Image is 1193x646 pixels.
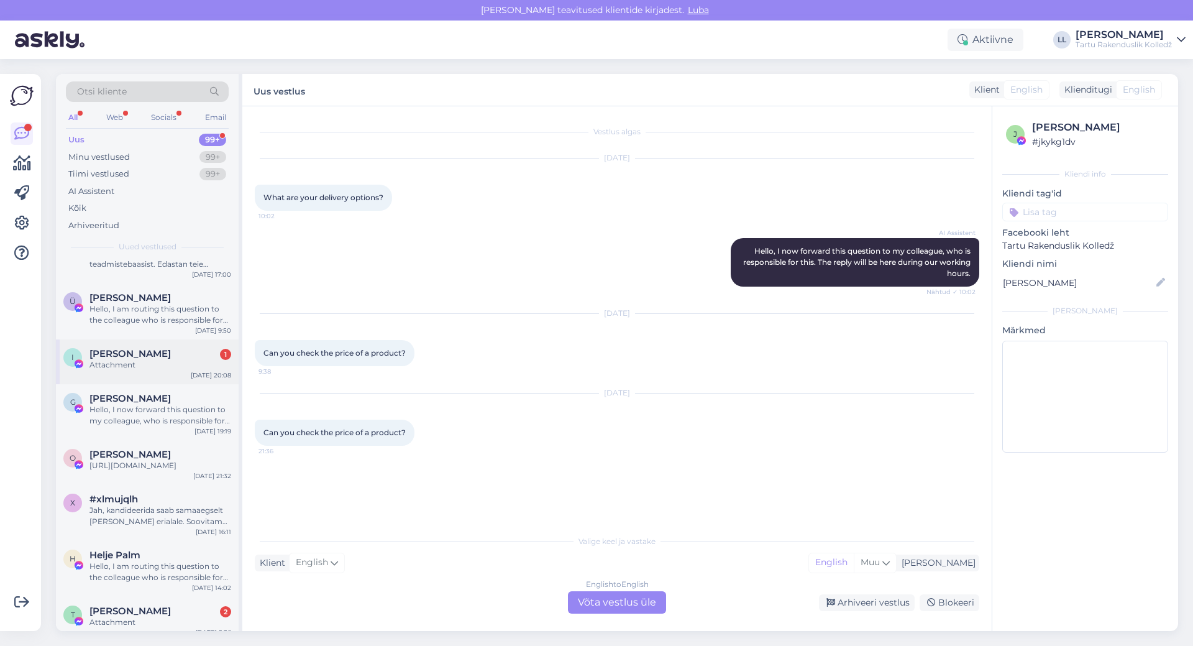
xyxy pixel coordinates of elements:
[929,228,976,238] span: AI Assistent
[920,594,979,611] div: Blokeeri
[89,460,231,471] div: [URL][DOMAIN_NAME]
[258,446,305,456] span: 21:36
[68,134,85,146] div: Uus
[1003,276,1154,290] input: Lisa nimi
[89,494,138,505] span: #xlmujqlh
[89,348,171,359] span: Irmameri Simisker
[263,193,383,202] span: What are your delivery options?
[296,556,328,570] span: English
[194,427,231,436] div: [DATE] 19:19
[220,349,231,360] div: 1
[89,292,171,303] span: Ülle Põldmaa
[70,453,76,463] span: О
[70,397,76,407] span: G
[68,202,86,215] div: Kõik
[89,359,231,371] div: Attachment
[1076,30,1186,50] a: [PERSON_NAME]Tartu Rakenduslik Kolledž
[1076,30,1172,40] div: [PERSON_NAME]
[89,561,231,583] div: Hello, I am routing this question to the colleague who is responsible for this topic. The reply m...
[684,4,713,16] span: Luba
[149,109,179,126] div: Socials
[196,527,231,537] div: [DATE] 16:11
[255,556,285,570] div: Klient
[89,505,231,527] div: Jah, kandideerida saab samaaegselt [PERSON_NAME] erialale. Soovitame seda otsust hästi läbi mõeld...
[199,151,226,164] div: 99+
[89,550,140,561] span: Helje Palm
[263,428,406,437] span: Can you check the price of a product?
[1013,129,1017,139] span: j
[1002,305,1168,316] div: [PERSON_NAME]
[70,554,76,563] span: H
[1002,257,1168,270] p: Kliendi nimi
[897,556,976,570] div: [PERSON_NAME]
[969,83,1000,96] div: Klient
[89,393,171,404] span: Geidi Kukk
[861,556,880,568] span: Muu
[819,594,915,611] div: Arhiveeri vestlus
[255,536,979,547] div: Valige keel ja vastake
[255,387,979,399] div: [DATE]
[68,185,114,198] div: AI Assistent
[926,287,976,297] span: Nähtud ✓ 10:02
[1002,324,1168,337] p: Märkmed
[196,628,231,637] div: [DATE] 5:36
[10,84,34,108] img: Askly Logo
[192,270,231,279] div: [DATE] 17:00
[71,353,74,362] span: I
[586,579,649,590] div: English to English
[254,81,305,98] label: Uus vestlus
[195,326,231,335] div: [DATE] 9:50
[191,371,231,380] div: [DATE] 20:08
[104,109,126,126] div: Web
[1053,31,1071,48] div: LL
[70,297,76,306] span: Ü
[255,152,979,164] div: [DATE]
[1059,83,1112,96] div: Klienditugi
[199,134,226,146] div: 99+
[192,583,231,593] div: [DATE] 14:02
[77,85,127,98] span: Otsi kliente
[203,109,229,126] div: Email
[119,241,176,252] span: Uued vestlused
[258,211,305,221] span: 10:02
[1076,40,1172,50] div: Tartu Rakenduslik Kolledž
[1032,120,1164,135] div: [PERSON_NAME]
[255,126,979,137] div: Vestlus algas
[220,606,231,617] div: 2
[1123,83,1155,96] span: English
[1032,135,1164,149] div: # jkykg1dv
[89,617,231,628] div: Attachment
[68,219,119,232] div: Arhiveeritud
[89,303,231,326] div: Hello, I am routing this question to the colleague who is responsible for this topic. The reply m...
[1002,168,1168,180] div: Kliendi info
[258,367,305,376] span: 9:38
[89,606,171,617] span: Tiina Vikat
[193,471,231,481] div: [DATE] 21:32
[1002,187,1168,200] p: Kliendi tag'id
[948,29,1023,51] div: Aktiivne
[263,348,406,358] span: Can you check the price of a product?
[1002,239,1168,252] p: Tartu Rakenduslik Kolledž
[255,308,979,319] div: [DATE]
[66,109,80,126] div: All
[1002,226,1168,239] p: Facebooki leht
[89,404,231,427] div: Hello, I now forward this question to my colleague, who is responsible for this. The reply will b...
[68,168,129,180] div: Tiimi vestlused
[809,553,854,572] div: English
[70,498,75,507] span: x
[71,610,75,619] span: T
[68,151,130,164] div: Minu vestlused
[1010,83,1043,96] span: English
[568,591,666,614] div: Võta vestlus üle
[199,168,226,180] div: 99+
[743,246,972,278] span: Hello, I now forward this question to my colleague, who is responsible for this. The reply will b...
[1002,203,1168,221] input: Lisa tag
[89,449,171,460] span: Ольга Мазина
